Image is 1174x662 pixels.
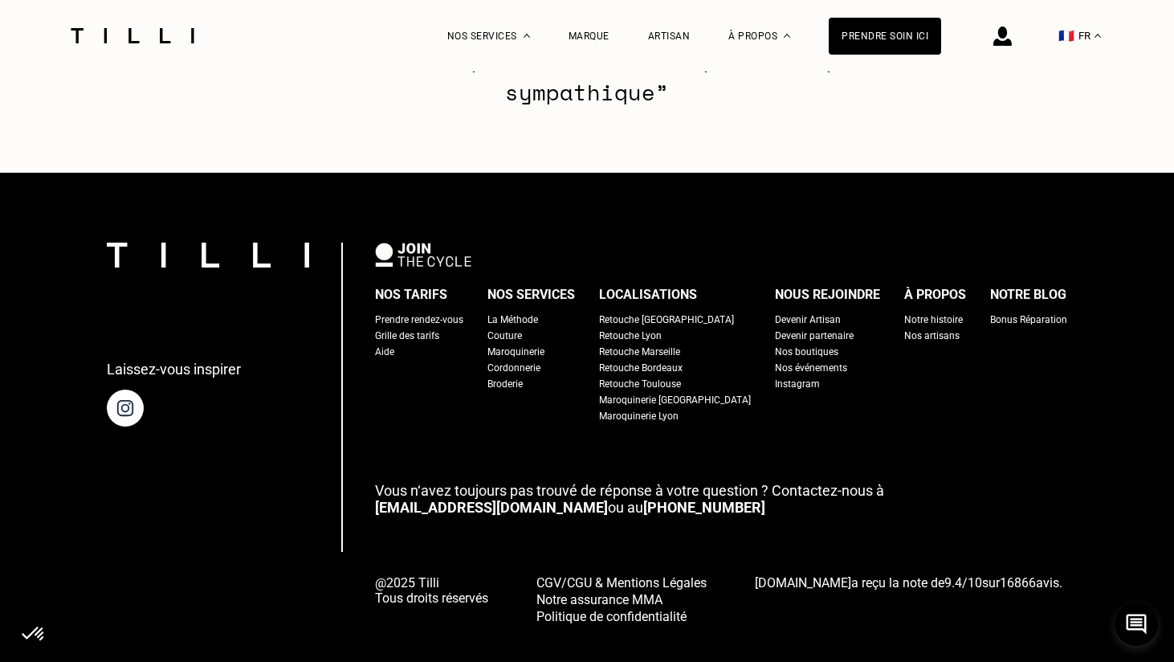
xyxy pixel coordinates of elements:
a: Maroquinerie [GEOGRAPHIC_DATA] [599,392,751,408]
div: Localisations [599,283,697,307]
a: Retouche Lyon [599,328,662,344]
div: Nos services [487,283,575,307]
a: Maroquinerie [487,344,544,360]
a: Politique de confidentialité [536,607,707,624]
div: Nous rejoindre [775,283,880,307]
a: Bonus Réparation [990,312,1067,328]
a: [PHONE_NUMBER] [643,499,765,516]
span: Vous n‘avez toujours pas trouvé de réponse à votre question ? Contactez-nous à [375,482,884,499]
a: Aide [375,344,394,360]
a: Broderie [487,376,523,392]
div: À propos [904,283,966,307]
span: @2025 Tilli [375,575,488,590]
span: 🇫🇷 [1058,28,1074,43]
a: Nos artisans [904,328,960,344]
a: Instagram [775,376,820,392]
img: logo Join The Cycle [375,243,471,267]
img: Menu déroulant [524,34,530,38]
a: [EMAIL_ADDRESS][DOMAIN_NAME] [375,499,608,516]
a: Cordonnerie [487,360,540,376]
a: Retouche Bordeaux [599,360,683,376]
span: a reçu la note de sur avis. [755,575,1062,590]
span: 10 [968,575,982,590]
p: Laissez-vous inspirer [107,361,241,378]
a: Marque [569,31,609,42]
a: Couture [487,328,522,344]
div: Notre blog [990,283,1066,307]
a: Notre assurance MMA [536,590,707,607]
a: Prendre soin ici [829,18,941,55]
a: Grille des tarifs [375,328,439,344]
a: CGV/CGU & Mentions Légales [536,574,707,590]
a: Notre histoire [904,312,963,328]
a: Artisan [648,31,691,42]
img: Menu déroulant à propos [784,34,790,38]
span: 9.4 [944,575,962,590]
a: Maroquinerie Lyon [599,408,679,424]
div: Nos tarifs [375,283,447,307]
span: Tous droits réservés [375,590,488,606]
img: icône connexion [993,27,1012,46]
span: / [944,575,982,590]
img: Logo du service de couturière Tilli [65,28,200,43]
a: La Méthode [487,312,538,328]
a: Retouche Marseille [599,344,680,360]
span: Politique de confidentialité [536,609,687,624]
a: Prendre rendez-vous [375,312,463,328]
span: CGV/CGU & Mentions Légales [536,575,707,590]
a: Retouche Toulouse [599,376,681,392]
span: 16866 [1000,575,1036,590]
img: logo Tilli [107,243,309,268]
span: [DOMAIN_NAME] [755,575,851,590]
p: ou au [375,482,1067,516]
a: Devenir partenaire [775,328,854,344]
a: Retouche [GEOGRAPHIC_DATA] [599,312,734,328]
span: Notre assurance MMA [536,592,662,607]
img: page instagram de Tilli une retoucherie à domicile [107,390,144,427]
a: Devenir Artisan [775,312,841,328]
a: Nos boutiques [775,344,838,360]
img: menu déroulant [1095,34,1101,38]
a: Nos événements [775,360,847,376]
